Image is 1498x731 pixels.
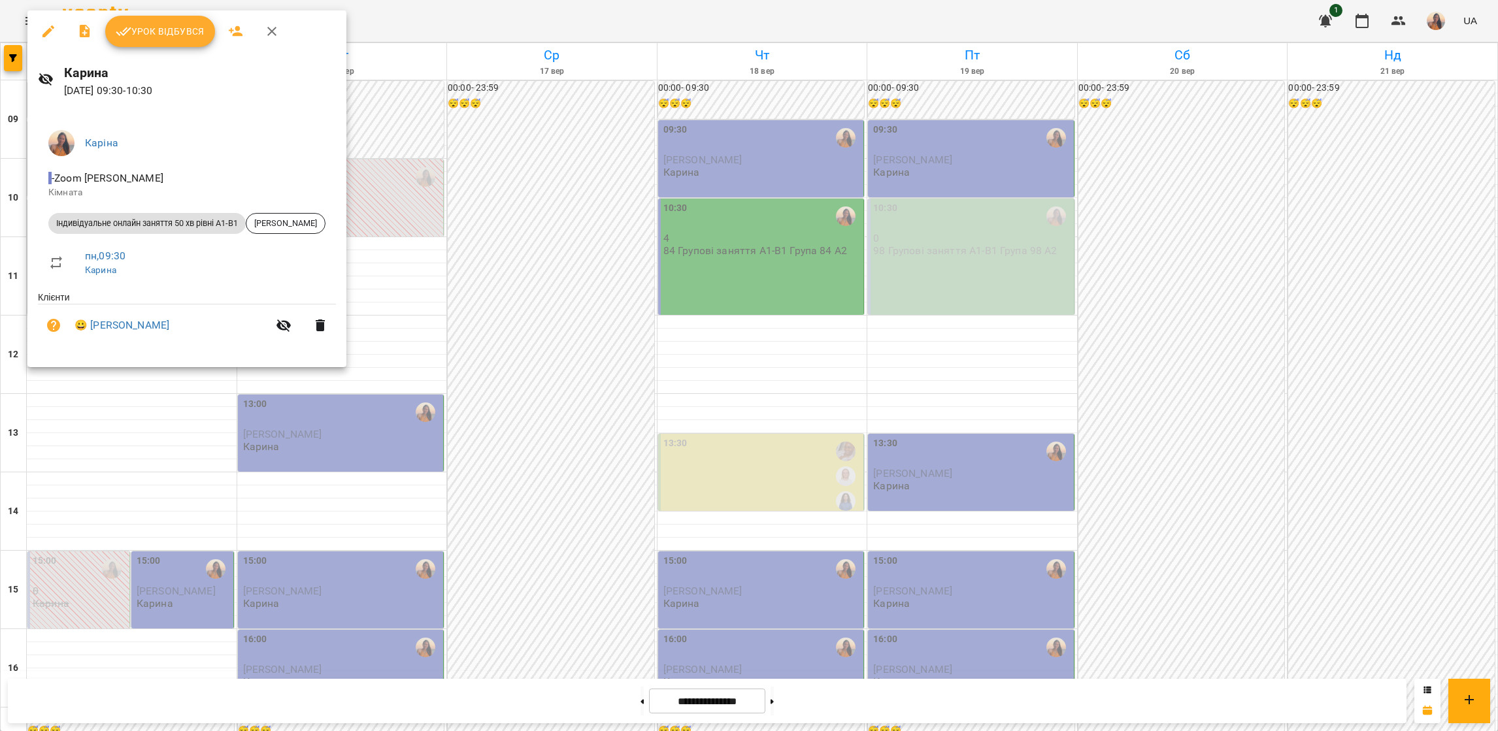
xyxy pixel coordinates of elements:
a: Каріна [85,137,118,149]
img: 069e1e257d5519c3c657f006daa336a6.png [48,130,75,156]
a: пн , 09:30 [85,250,125,262]
button: Урок відбувся [105,16,215,47]
a: 😀 [PERSON_NAME] [75,317,169,333]
span: Урок відбувся [116,24,205,39]
span: Індивідуальне онлайн заняття 50 хв рівні А1-В1 [48,218,246,229]
span: - Zoom [PERSON_NAME] [48,172,166,184]
p: [DATE] 09:30 - 10:30 [64,83,336,99]
p: Кімната [48,186,325,199]
span: [PERSON_NAME] [246,218,325,229]
div: [PERSON_NAME] [246,213,325,234]
a: Карина [85,265,116,275]
h6: Карина [64,63,336,83]
button: Візит ще не сплачено. Додати оплату? [38,310,69,341]
ul: Клієнти [38,291,336,351]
